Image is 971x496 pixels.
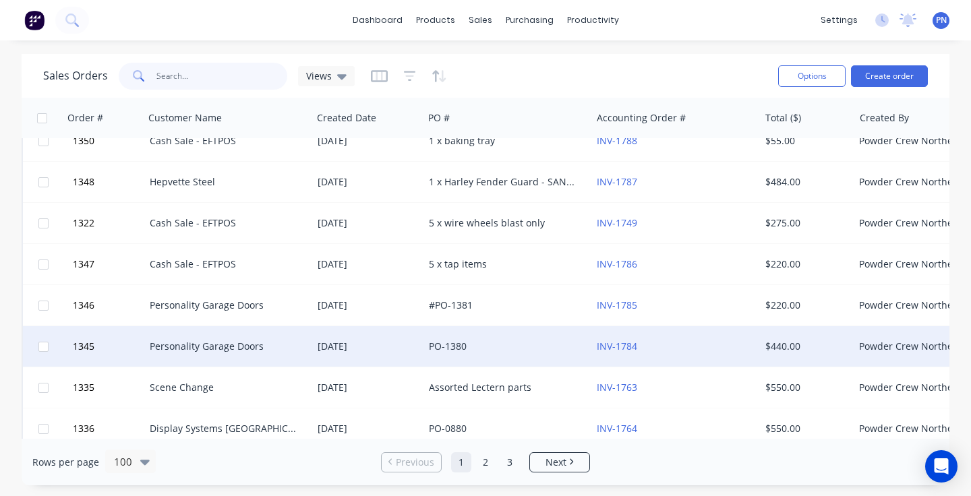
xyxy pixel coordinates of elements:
span: 1322 [73,216,94,230]
div: [DATE] [318,299,418,312]
div: Personality Garage Doors [150,299,299,312]
div: Personality Garage Doors [150,340,299,353]
div: Cash Sale - EFTPOS [150,216,299,230]
a: INV-1749 [597,216,637,229]
div: $220.00 [765,257,844,271]
div: Scene Change [150,381,299,394]
div: $550.00 [765,381,844,394]
div: [DATE] [318,381,418,394]
div: Cash Sale - EFTPOS [150,134,299,148]
a: Page 1 is your current page [451,452,471,472]
button: 1347 [69,244,150,284]
button: 1345 [69,326,150,367]
div: [DATE] [318,216,418,230]
a: dashboard [346,10,409,30]
span: 1336 [73,422,94,435]
div: [DATE] [318,257,418,271]
img: Factory [24,10,45,30]
div: [DATE] [318,340,418,353]
button: 1348 [69,162,150,202]
div: Total ($) [765,111,801,125]
div: 5 x wire wheels blast only [429,216,579,230]
div: 1 x baking tray [429,134,579,148]
div: PO-0880 [429,422,579,435]
div: purchasing [499,10,560,30]
div: Order # [67,111,103,125]
a: INV-1788 [597,134,637,147]
div: products [409,10,462,30]
input: Search... [156,63,288,90]
div: 1 x Harley Fender Guard - SANDBLAST - ZINC - WETBLACK [429,175,579,189]
span: Previous [396,456,434,469]
div: sales [462,10,499,30]
a: Page 2 [475,452,496,472]
span: Rows per page [32,456,99,469]
span: 1350 [73,134,94,148]
button: 1350 [69,121,150,161]
a: INV-1764 [597,422,637,435]
div: [DATE] [318,422,418,435]
a: Next page [530,456,589,469]
span: Views [306,69,332,83]
a: Previous page [382,456,441,469]
div: Open Intercom Messenger [925,450,958,483]
div: Created Date [317,111,376,125]
div: Accounting Order # [597,111,686,125]
button: 1346 [69,285,150,325]
div: Assorted Lectern parts [429,381,579,394]
div: Cash Sale - EFTPOS [150,257,299,271]
div: $55.00 [765,134,844,148]
div: $440.00 [765,340,844,353]
a: Page 3 [500,452,520,472]
h1: Sales Orders [43,69,108,82]
div: Hepvette Steel [150,175,299,189]
a: INV-1763 [597,381,637,394]
div: Display Systems [GEOGRAPHIC_DATA] [150,422,299,435]
div: Created By [860,111,909,125]
div: $550.00 [765,422,844,435]
div: [DATE] [318,175,418,189]
ul: Pagination [376,452,595,472]
span: Next [546,456,566,469]
button: Create order [851,65,928,87]
span: 1347 [73,257,94,271]
span: 1346 [73,299,94,312]
a: INV-1787 [597,175,637,188]
div: $220.00 [765,299,844,312]
div: PO # [428,111,450,125]
div: $275.00 [765,216,844,230]
button: 1335 [69,367,150,408]
span: PN [936,14,947,26]
div: 5 x tap items [429,257,579,271]
div: productivity [560,10,626,30]
a: INV-1786 [597,257,637,270]
button: 1336 [69,408,150,449]
span: 1345 [73,340,94,353]
div: [DATE] [318,134,418,148]
div: $484.00 [765,175,844,189]
span: 1348 [73,175,94,189]
div: #PO-1381 [429,299,579,312]
div: PO-1380 [429,340,579,353]
button: 1322 [69,203,150,243]
a: INV-1784 [597,340,637,352]
button: Options [778,65,846,87]
span: 1335 [73,381,94,394]
div: settings [814,10,864,30]
a: INV-1785 [597,299,637,311]
div: Customer Name [148,111,222,125]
